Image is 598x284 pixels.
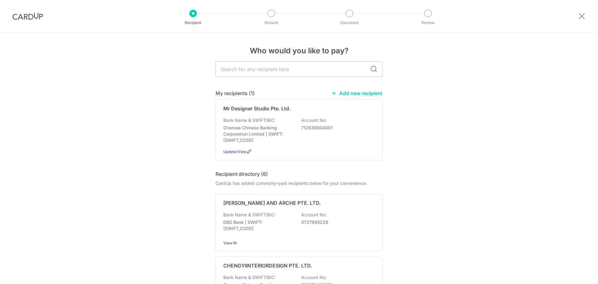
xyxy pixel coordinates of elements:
p: Recipient [170,20,216,26]
p: 712639004001 [301,125,371,131]
a: View [223,241,232,245]
p: Document [326,20,373,26]
p: Mr Designer Studio Pte. Ltd. [223,105,291,112]
div: CardUp has added commonly-paid recipients below for your convenience. [216,180,382,186]
p: Oversea Chinese Banking Corporation Limited | SWIFT: [SWIFT_CODE] [223,125,293,143]
p: Bank Name & SWIFT/BIC: [223,212,276,218]
img: CardUp [12,12,43,20]
p: Account No: [301,117,327,123]
h5: Recipient directory (6) [216,170,268,178]
a: Update/View [223,149,247,154]
h4: Who would you like to pay? [216,45,382,56]
input: Search for any recipient here [216,61,382,77]
p: Amount [248,20,294,26]
p: Review [405,20,451,26]
p: Bank Name & SWIFT/BIC: [223,274,276,281]
a: Add new recipient [331,90,382,96]
p: Account No: [301,274,327,281]
h5: My recipients (1) [216,89,255,97]
iframe: Opens a widget where you can find more information [558,265,592,281]
p: 0727865226 [301,219,371,225]
p: Account No: [301,212,327,218]
p: Bank Name & SWIFT/BIC: [223,117,276,123]
p: DBS Bank | SWIFT: [SWIFT_CODE] [223,219,293,232]
p: CHENGYIINTERIORDESIGN PTE. LTD. [223,262,312,269]
p: [PERSON_NAME] AND ARCHE PTE. LTD. [223,199,321,207]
